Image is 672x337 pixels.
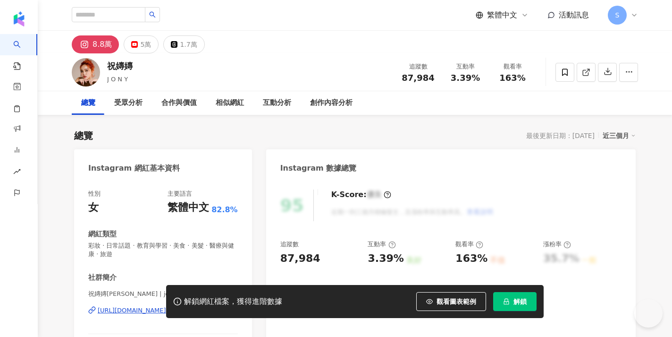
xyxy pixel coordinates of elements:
[88,229,117,239] div: 網紅類型
[455,240,483,249] div: 觀看率
[263,97,291,109] div: 互動分析
[114,97,143,109] div: 受眾分析
[88,242,238,259] span: 彩妝 · 日常話題 · 教育與學習 · 美食 · 美髮 · 醫療與健康 · 旅遊
[487,10,517,20] span: 繁體中文
[11,11,26,26] img: logo icon
[211,205,238,215] span: 82.8%
[124,35,159,53] button: 5萬
[280,240,299,249] div: 追蹤數
[615,10,620,20] span: S
[107,60,133,72] div: 祝嫥嫥
[88,163,180,173] div: Instagram 網紅基本資料
[368,240,395,249] div: 互動率
[81,97,95,109] div: 總覽
[149,11,156,18] span: search
[140,38,151,51] div: 5萬
[161,97,197,109] div: 合作與價值
[88,273,117,283] div: 社群簡介
[402,73,434,83] span: 87,984
[559,10,589,19] span: 活動訊息
[455,251,487,266] div: 163%
[331,190,391,200] div: K-Score :
[280,163,357,173] div: Instagram 數據總覽
[216,97,244,109] div: 相似網紅
[493,292,537,311] button: 解鎖
[72,58,100,86] img: KOL Avatar
[168,190,192,198] div: 主要語言
[88,190,101,198] div: 性別
[74,129,93,142] div: 總覽
[526,132,595,139] div: 最後更新日期：[DATE]
[603,130,636,142] div: 近三個月
[280,251,320,266] div: 87,984
[400,62,436,71] div: 追蹤數
[163,35,204,53] button: 1.7萬
[543,240,571,249] div: 漲粉率
[451,73,480,83] span: 3.39%
[184,297,282,307] div: 解鎖網紅檔案，獲得進階數據
[416,292,486,311] button: 觀看圖表範例
[495,62,530,71] div: 觀看率
[180,38,197,51] div: 1.7萬
[168,200,209,215] div: 繁體中文
[368,251,403,266] div: 3.39%
[437,298,476,305] span: 觀看圖表範例
[13,34,32,71] a: search
[107,76,128,83] span: J O N Y
[310,97,353,109] div: 創作內容分析
[513,298,527,305] span: 解鎖
[499,73,526,83] span: 163%
[503,298,510,305] span: lock
[88,200,99,215] div: 女
[447,62,483,71] div: 互動率
[92,38,112,51] div: 8.8萬
[72,35,119,53] button: 8.8萬
[13,162,21,183] span: rise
